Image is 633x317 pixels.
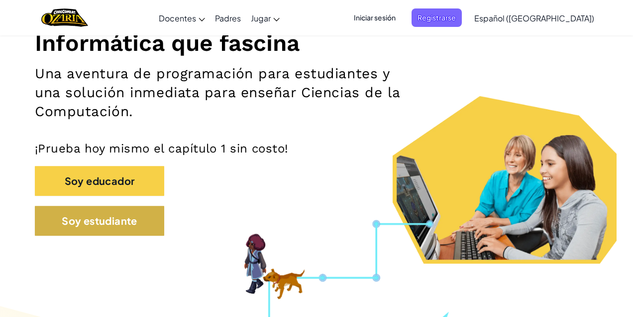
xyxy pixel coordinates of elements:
img: Home [41,7,88,28]
button: Soy estudiante [35,206,164,236]
a: Jugar [246,4,285,31]
p: ¡Prueba hoy mismo el capítulo 1 sin costo! [35,141,598,156]
button: Registrarse [412,8,462,27]
a: Ozaria by CodeCombat logo [41,7,88,28]
button: Iniciar sesión [348,8,402,27]
a: Docentes [154,4,210,31]
a: Español ([GEOGRAPHIC_DATA]) [469,4,599,31]
span: Jugar [251,13,271,23]
h2: Una aventura de programación para estudiantes y una solución inmediata para enseñar Ciencias de l... [35,64,412,121]
span: Español ([GEOGRAPHIC_DATA]) [474,13,594,23]
button: Soy educador [35,166,164,196]
h1: Informática que fascina [35,29,598,57]
span: Docentes [159,13,196,23]
a: Padres [210,4,246,31]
